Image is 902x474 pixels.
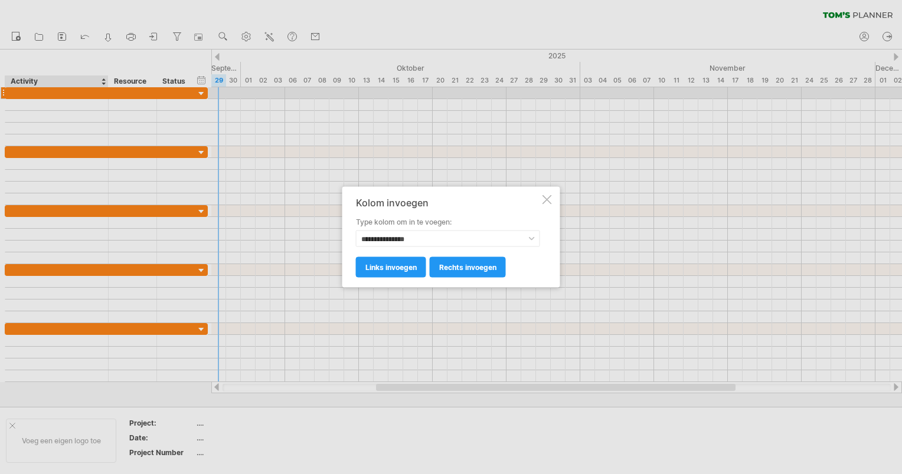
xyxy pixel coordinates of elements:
span: links invoegen [365,263,417,272]
div: Kolom invoegen [356,197,540,208]
label: Type kolom om in te voegen: [356,217,540,228]
a: links invoegen [356,257,426,278]
span: rechts invoegen [439,263,496,272]
a: rechts invoegen [430,257,506,278]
